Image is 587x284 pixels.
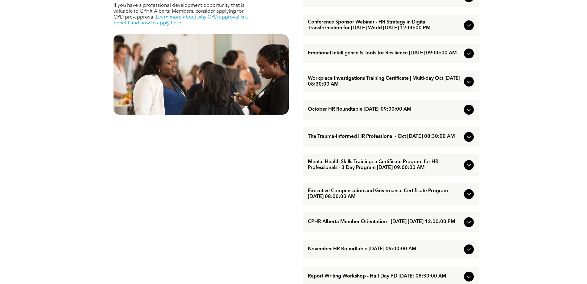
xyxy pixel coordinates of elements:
[308,19,461,31] span: Conference Sponsor Webinar - HR Strategy in Digital Transformation for [DATE] World [DATE] 12:00:...
[308,246,461,252] span: November HR Roundtable [DATE] 09:00:00 AM
[308,76,461,87] span: Workplace Investigations Training Certificate | Multi-day Oct [DATE] 08:30:00 AM
[308,188,461,200] span: Executive Compensation and Governance Certificate Program [DATE] 08:00:00 AM
[308,219,461,225] span: CPHR Alberta Member Orientation - [DATE] [DATE] 12:00:00 PM
[308,273,461,279] span: Report Writing Workshop - Half Day PD [DATE] 08:30:00 AM
[308,159,461,171] span: Mental Health Skills Training: a Certificate Program for HR Professionals - 3 Day Program [DATE] ...
[114,15,248,26] a: Learn more about why CPD approval is a benefit and how to apply here.
[308,134,461,140] span: The Trauma-Informed HR Professional - Oct [DATE] 08:30:00 AM
[308,50,461,56] span: Emotional Intelligence & Tools for Resilience [DATE] 09:00:00 AM
[308,107,461,112] span: October HR Roundtable [DATE] 09:00:00 AM
[114,3,244,20] span: If you have a professional development opportunity that is valuable to CPHR Alberta Members, cons...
